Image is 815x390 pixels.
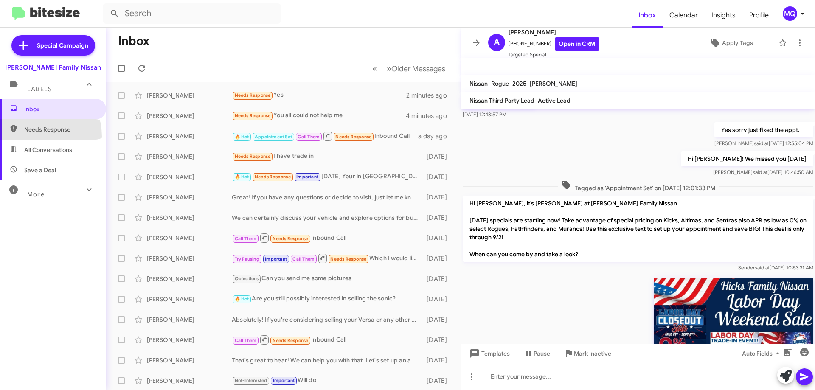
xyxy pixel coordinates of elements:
[273,378,295,383] span: Important
[24,166,56,174] span: Save a Deal
[557,346,618,361] button: Mark Inactive
[232,172,422,182] div: [DATE] Your in [GEOGRAPHIC_DATA]
[422,295,454,303] div: [DATE]
[296,174,318,180] span: Important
[509,51,599,59] span: Targeted Special
[232,294,422,304] div: Are you still possibly interested in selling the sonic?
[422,254,454,263] div: [DATE]
[468,346,510,361] span: Templates
[558,180,719,192] span: Tagged as 'Appointment Set' on [DATE] 12:01:33 PM
[147,173,232,181] div: [PERSON_NAME]
[103,3,281,24] input: Search
[235,93,271,98] span: Needs Response
[461,346,517,361] button: Templates
[235,154,271,159] span: Needs Response
[232,334,422,345] div: Inbound Call
[538,97,570,104] span: Active Lead
[367,60,382,77] button: Previous
[147,254,232,263] div: [PERSON_NAME]
[232,193,422,202] div: Great! If you have any questions or decide to visit, just let me know. Looking forward to helping...
[418,132,454,140] div: a day ago
[755,264,770,271] span: said at
[5,63,101,72] div: [PERSON_NAME] Family Nissan
[705,3,742,28] a: Insights
[422,173,454,181] div: [DATE]
[681,151,813,166] p: Hi [PERSON_NAME]! We missed you [DATE]
[255,174,291,180] span: Needs Response
[335,134,371,140] span: Needs Response
[753,169,767,175] span: said at
[37,41,88,50] span: Special Campaign
[422,193,454,202] div: [DATE]
[382,60,450,77] button: Next
[330,256,366,262] span: Needs Response
[722,35,753,51] span: Apply Tags
[118,34,149,48] h1: Inbox
[27,191,45,198] span: More
[742,346,783,361] span: Auto Fields
[147,295,232,303] div: [PERSON_NAME]
[24,146,72,154] span: All Conversations
[406,91,454,100] div: 2 minutes ago
[574,346,611,361] span: Mark Inactive
[422,336,454,344] div: [DATE]
[422,275,454,283] div: [DATE]
[494,36,500,49] span: A
[24,125,96,134] span: Needs Response
[147,315,232,324] div: [PERSON_NAME]
[422,315,454,324] div: [DATE]
[232,111,406,121] div: You all could not help me
[713,169,813,175] span: [PERSON_NAME] [DATE] 10:46:50 AM
[147,152,232,161] div: [PERSON_NAME]
[687,35,774,51] button: Apply Tags
[11,35,95,56] a: Special Campaign
[232,253,422,264] div: Which I would like to trade in
[292,256,315,262] span: Call Them
[298,134,320,140] span: Call Them
[265,256,287,262] span: Important
[232,90,406,100] div: Yes
[714,140,813,146] span: [PERSON_NAME] [DATE] 12:55:04 PM
[754,140,769,146] span: said at
[24,105,96,113] span: Inbox
[232,376,422,385] div: Will do
[235,296,249,302] span: 🔥 Hot
[509,37,599,51] span: [PHONE_NUMBER]
[147,213,232,222] div: [PERSON_NAME]
[534,346,550,361] span: Pause
[387,63,391,74] span: »
[509,27,599,37] span: [PERSON_NAME]
[232,233,422,243] div: Inbound Call
[422,356,454,365] div: [DATE]
[273,338,309,343] span: Needs Response
[232,315,422,324] div: Absolutely! If you're considering selling your Versa or any other vehicle, let's discuss how we c...
[255,134,292,140] span: Appointment Set
[469,97,534,104] span: Nissan Third Party Lead
[632,3,663,28] a: Inbox
[235,378,267,383] span: Not-Interested
[463,196,813,262] p: Hi [PERSON_NAME], it’s [PERSON_NAME] at [PERSON_NAME] Family Nissan. [DATE] specials are starting...
[372,63,377,74] span: «
[368,60,450,77] nav: Page navigation example
[422,234,454,242] div: [DATE]
[555,37,599,51] a: Open in CRM
[147,234,232,242] div: [PERSON_NAME]
[147,275,232,283] div: [PERSON_NAME]
[422,152,454,161] div: [DATE]
[273,236,309,241] span: Needs Response
[147,356,232,365] div: [PERSON_NAME]
[235,236,257,241] span: Call Them
[235,276,259,281] span: Objections
[232,356,422,365] div: That's great to hear! We can help you with that. Let's set up an appointment to discuss your car ...
[663,3,705,28] span: Calendar
[232,274,422,283] div: Can you send me some pictures
[735,346,790,361] button: Auto Fields
[512,80,526,87] span: 2025
[776,6,806,21] button: MQ
[147,112,232,120] div: [PERSON_NAME]
[147,376,232,385] div: [PERSON_NAME]
[742,3,776,28] a: Profile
